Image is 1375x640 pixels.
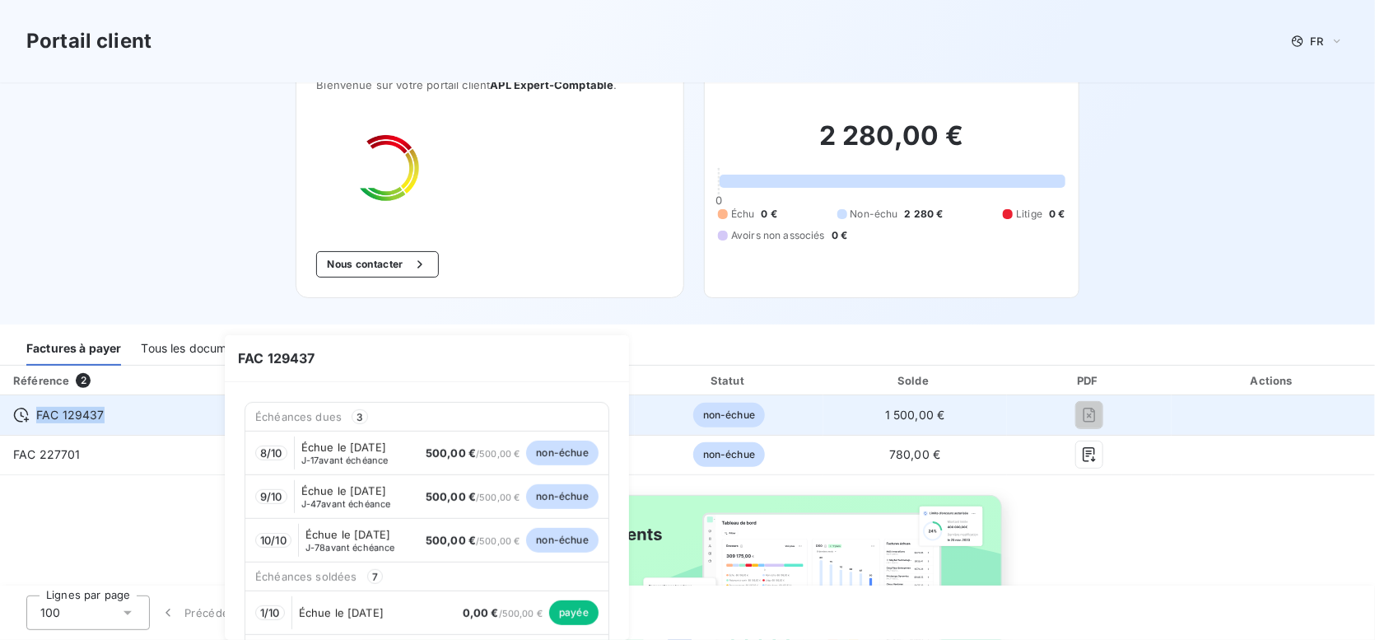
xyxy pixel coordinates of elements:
[260,490,282,503] span: 9 / 10
[526,441,598,465] span: non-échue
[150,596,249,630] button: Précédent
[693,442,765,467] span: non-échue
[526,528,598,553] span: non-échue
[851,207,898,222] span: Non-échu
[426,490,476,503] span: 500,00 €
[693,403,765,427] span: non-échue
[255,410,342,423] span: Échéances dues
[301,484,386,498] span: Échue le [DATE]
[638,372,820,389] div: Statut
[260,606,280,619] span: 1 / 10
[316,78,664,91] span: Bienvenue sur votre portail client .
[715,194,722,207] span: 0
[225,335,629,382] span: FAC 129437
[885,408,945,422] span: 1 500,00 €
[526,484,598,509] span: non-échue
[26,26,151,56] h3: Portail client
[260,446,282,460] span: 8 / 10
[426,448,520,460] span: / 500,00 €
[301,455,319,466] span: J-17
[426,535,520,547] span: / 500,00 €
[301,455,389,465] span: avant échéance
[141,331,250,366] div: Tous les documents
[301,441,386,454] span: Échue le [DATE]
[367,569,383,584] span: 7
[463,606,499,619] span: 0,00 €
[549,600,599,625] span: payée
[1175,372,1372,389] div: Actions
[305,542,326,554] span: J-78
[1016,207,1042,222] span: Litige
[463,608,543,619] span: / 500,00 €
[36,407,105,423] span: FAC 129437
[426,446,476,460] span: 500,00 €
[40,605,60,621] span: 100
[1311,35,1324,48] span: FR
[832,228,847,243] span: 0 €
[426,492,520,503] span: / 500,00 €
[301,499,391,509] span: avant échéance
[827,372,1004,389] div: Solde
[316,131,422,225] img: Company logo
[316,251,438,278] button: Nous contacter
[76,373,91,388] span: 2
[905,207,944,222] span: 2 280 €
[260,534,287,547] span: 10 / 10
[301,498,322,510] span: J-47
[352,409,368,424] span: 3
[26,331,121,366] div: Factures à payer
[762,207,777,222] span: 0 €
[731,228,825,243] span: Avoirs non associés
[889,447,940,461] span: 780,00 €
[255,570,357,583] span: Échéances soldées
[1010,372,1168,389] div: PDF
[299,606,384,619] span: Échue le [DATE]
[305,528,390,541] span: Échue le [DATE]
[13,447,81,461] span: FAC 227701
[731,207,755,222] span: Échu
[1049,207,1065,222] span: 0 €
[426,534,476,547] span: 500,00 €
[718,119,1065,169] h2: 2 280,00 €
[305,543,395,553] span: avant échéance
[13,374,69,387] div: Référence
[490,78,613,91] span: APL Expert-Comptable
